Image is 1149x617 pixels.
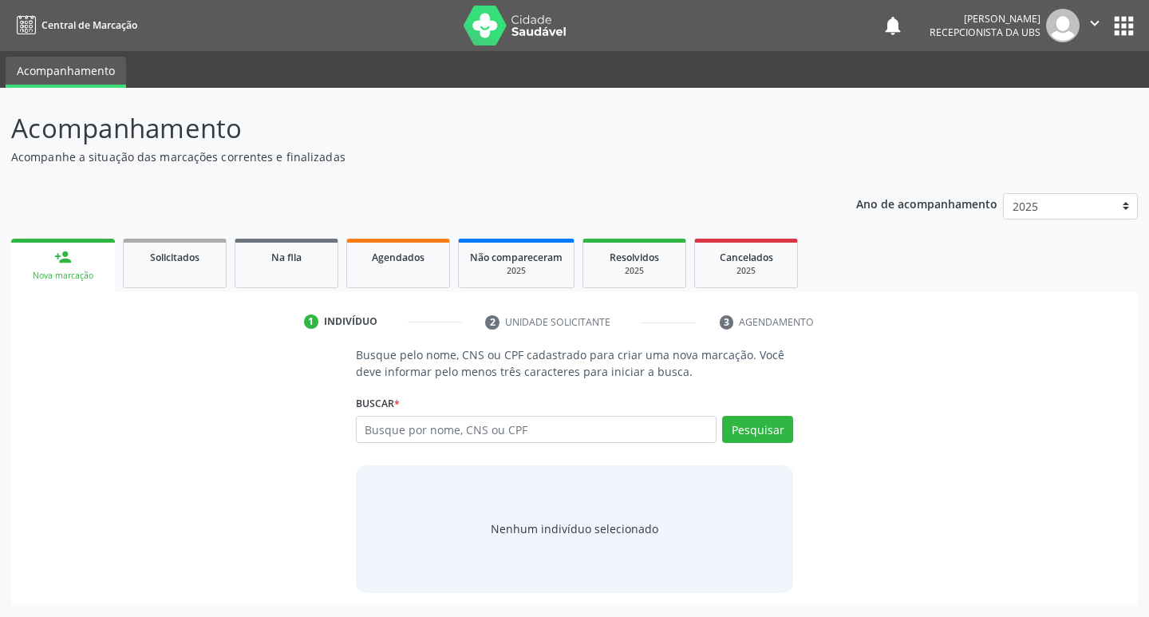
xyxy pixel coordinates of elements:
[1110,12,1138,40] button: apps
[372,251,424,264] span: Agendados
[856,193,997,213] p: Ano de acompanhamento
[41,18,137,32] span: Central de Marcação
[150,251,199,264] span: Solicitados
[271,251,302,264] span: Na fila
[54,248,72,266] div: person_add
[6,57,126,88] a: Acompanhamento
[11,12,137,38] a: Central de Marcação
[11,148,800,165] p: Acompanhe a situação das marcações correntes e finalizadas
[470,265,563,277] div: 2025
[722,416,793,443] button: Pesquisar
[882,14,904,37] button: notifications
[1080,9,1110,42] button: 
[610,251,659,264] span: Resolvidos
[1086,14,1104,32] i: 
[11,109,800,148] p: Acompanhamento
[720,251,773,264] span: Cancelados
[22,270,104,282] div: Nova marcação
[304,314,318,329] div: 1
[470,251,563,264] span: Não compareceram
[930,12,1040,26] div: [PERSON_NAME]
[356,416,717,443] input: Busque por nome, CNS ou CPF
[594,265,674,277] div: 2025
[1046,9,1080,42] img: img
[930,26,1040,39] span: Recepcionista da UBS
[324,314,377,329] div: Indivíduo
[491,520,658,537] div: Nenhum indivíduo selecionado
[356,346,794,380] p: Busque pelo nome, CNS ou CPF cadastrado para criar uma nova marcação. Você deve informar pelo men...
[706,265,786,277] div: 2025
[356,391,400,416] label: Buscar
